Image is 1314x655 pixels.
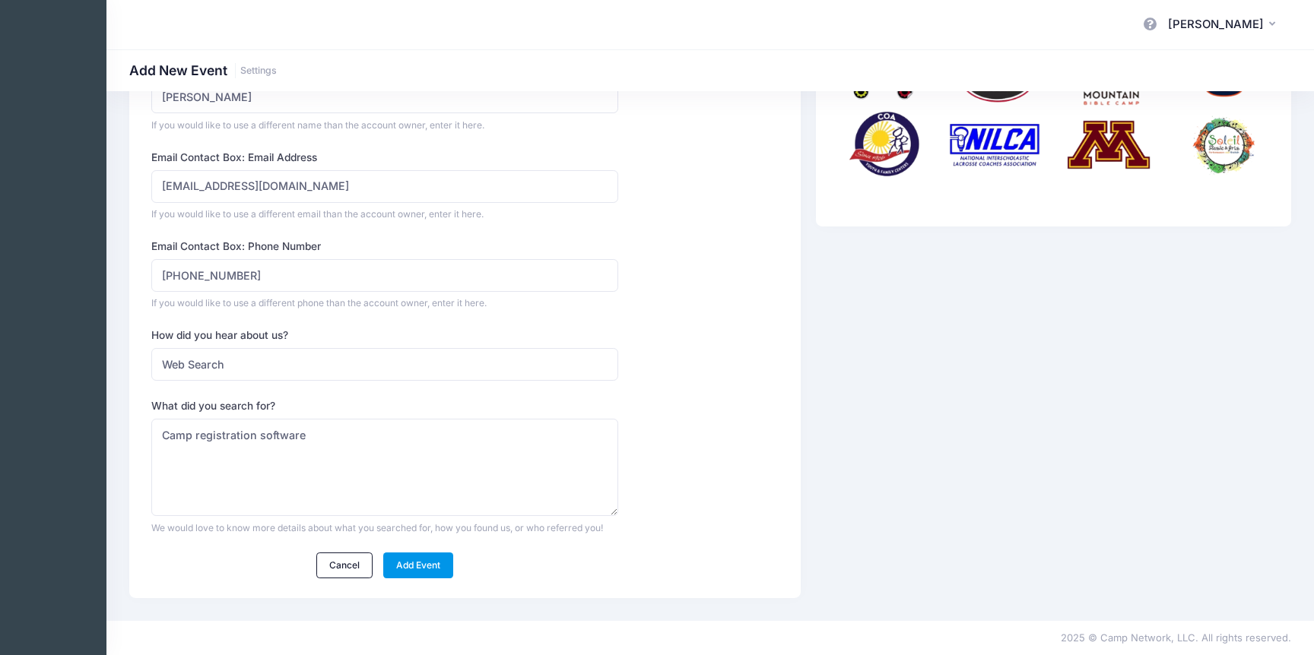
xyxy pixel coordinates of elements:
a: Settings [240,65,277,77]
label: Email Contact Box: Phone Number [151,239,321,254]
label: How did you hear about us? [151,327,288,343]
button: [PERSON_NAME] [1158,8,1291,43]
a: Cancel [316,552,373,578]
h1: Add New Event [129,62,277,78]
label: Email Contact Box: Email Address [151,150,317,165]
a: Add Event [383,552,454,578]
div: If you would like to use a different name than the account owner, enter it here. [151,119,618,132]
div: If you would like to use a different email than the account owner, enter it here. [151,207,618,221]
input: (XXX) XXX-XXXX [151,259,618,292]
span: 2025 © Camp Network, LLC. All rights reserved. [1061,631,1291,644]
div: If you would like to use a different phone than the account owner, enter it here. [151,296,618,310]
span: [PERSON_NAME] [1168,16,1264,33]
div: We would love to know more details about what you searched for, how you found us, or who referred... [151,521,618,535]
label: What did you search for? [151,398,275,413]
